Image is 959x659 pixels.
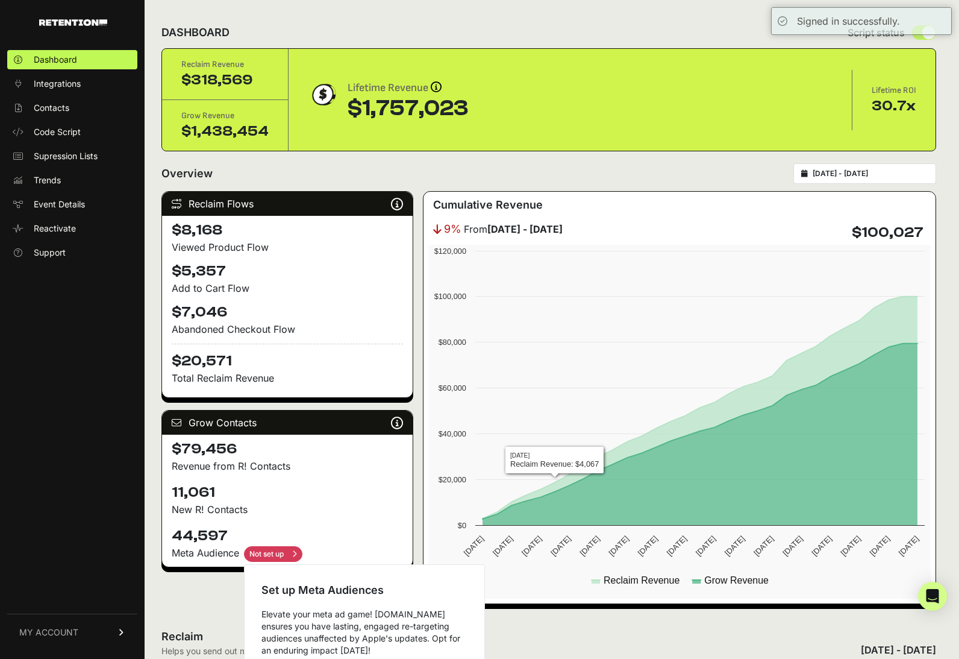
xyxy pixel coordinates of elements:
[34,247,66,259] span: Support
[704,575,769,585] text: Grow Revenue
[172,459,403,473] p: Revenue from R! Contacts
[172,371,403,385] p: Total Reclaim Revenue
[897,534,920,558] text: [DATE]
[520,534,543,558] text: [DATE]
[172,526,403,546] h4: 44,597
[458,521,466,530] text: $0
[7,171,137,190] a: Trends
[491,534,514,558] text: [DATE]
[434,247,466,256] text: $120,000
[694,534,717,558] text: [DATE]
[462,534,486,558] text: [DATE]
[181,122,269,141] div: $1,438,454
[439,475,466,484] text: $20,000
[181,71,269,90] div: $318,569
[723,534,746,558] text: [DATE]
[7,243,137,262] a: Support
[34,78,81,90] span: Integrations
[7,74,137,93] a: Integrations
[172,502,403,517] p: New R! Contacts
[34,198,85,210] span: Event Details
[7,195,137,214] a: Event Details
[839,534,863,558] text: [DATE]
[433,197,543,213] h3: Cumulative Revenue
[604,575,679,585] text: Reclaim Revenue
[161,24,230,41] h2: DASHBOARD
[172,303,403,322] h4: $7,046
[444,221,461,238] span: 9%
[7,614,137,651] a: MY ACCOUNT
[181,58,269,71] div: Reclaim Revenue
[852,223,923,242] h4: $100,027
[7,219,137,238] a: Reactivate
[7,122,137,142] a: Code Script
[607,534,631,558] text: [DATE]
[7,50,137,69] a: Dashboard
[487,223,563,235] strong: [DATE] - [DATE]
[918,582,947,611] div: Open Intercom Messenger
[308,80,338,110] img: dollar-coin-05c43ed7efb7bc0c12610022525b4bbbb207c7efeef5aecc26f025e68dcafac9.png
[861,643,936,657] div: [DATE] - [DATE]
[172,221,403,240] h4: $8,168
[172,546,403,562] div: Meta Audience
[34,54,77,66] span: Dashboard
[439,383,466,393] text: $60,000
[34,102,69,114] span: Contacts
[7,147,137,166] a: Supression Lists
[7,98,137,118] a: Contacts
[810,534,833,558] text: [DATE]
[34,150,98,162] span: Supression Lists
[172,344,403,371] h4: $20,571
[172,483,403,502] h4: 11,061
[665,534,689,558] text: [DATE]
[578,534,601,558] text: [DATE]
[439,429,466,438] text: $40,000
[797,14,900,28] div: Signed in successfully.
[464,222,563,236] span: From
[261,608,467,657] div: Elevate your meta ad game! [DOMAIN_NAME] ensures you have lasting, engaged re-targeting audiences...
[872,96,916,116] div: 30.7x
[172,262,403,281] h4: $5,357
[181,110,269,122] div: Grow Revenue
[172,322,403,336] div: Abandoned Checkout Flow
[34,126,81,138] span: Code Script
[868,534,892,558] text: [DATE]
[34,222,76,235] span: Reactivate
[348,96,468,121] div: $1,757,023
[172,281,403,295] div: Add to Cart Flow
[636,534,660,558] text: [DATE]
[19,626,78,639] span: MY ACCOUNT
[162,411,413,435] div: Grow Contacts
[781,534,804,558] text: [DATE]
[34,174,61,186] span: Trends
[161,628,449,645] h2: Reclaim
[39,19,107,26] img: Retention.com
[162,192,413,216] div: Reclaim Flows
[439,338,466,347] text: $80,000
[261,582,467,599] div: Set up Meta Audiences
[172,240,403,254] div: Viewed Product Flow
[161,165,213,182] h2: Overview
[752,534,775,558] text: [DATE]
[434,292,466,301] text: $100,000
[872,84,916,96] div: Lifetime ROI
[161,645,449,657] div: Helps you send out more abandoned cart and product flows.
[172,440,403,459] h4: $79,456
[348,80,468,96] div: Lifetime Revenue
[549,534,572,558] text: [DATE]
